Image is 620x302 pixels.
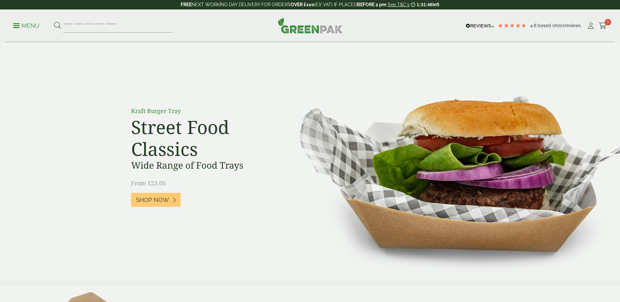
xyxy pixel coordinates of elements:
[587,23,595,29] i: My Account
[417,2,432,7] span: 1:31:46
[131,107,278,115] p: Kraft Burger Tray
[599,23,607,29] i: Cart
[565,23,581,28] span: reviews
[131,179,166,187] span: From £23.05
[558,23,565,28] span: 201
[181,2,192,7] strong: FREE
[131,116,278,160] h2: Street Food Classics
[388,2,410,7] a: See T&C's
[432,2,439,7] span: left
[497,23,527,28] div: 4.79 Stars
[136,196,169,204] span: Shop Now
[291,2,314,7] strong: OVER £100
[13,22,40,30] p: Menu
[13,22,40,28] a: Menu
[279,42,620,280] img: Street Food Classics
[131,160,278,171] h3: Wide Range of Food Trays
[278,18,343,33] img: GreenPak Supplies
[131,193,181,207] a: Shop Now
[599,21,607,31] a: 0
[538,23,558,28] span: Based on
[357,2,386,7] strong: BEFORE 2 pm
[605,19,611,25] span: 0
[530,23,538,28] span: 4.8
[466,24,494,28] img: REVIEWS.io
